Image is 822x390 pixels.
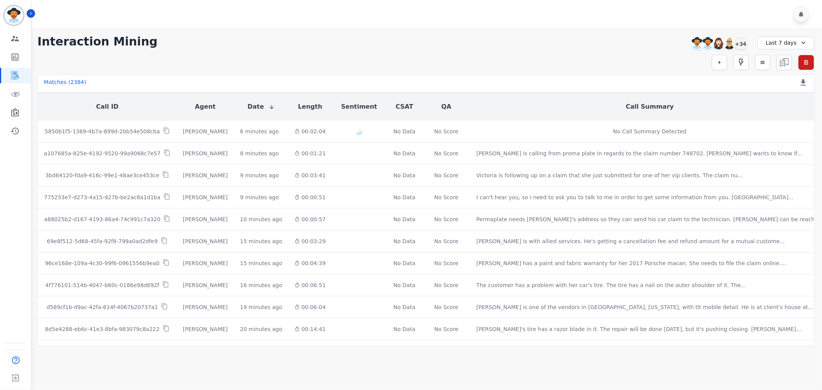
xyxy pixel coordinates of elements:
p: a88025b2-d167-4193-86a4-74c991c7a320 [44,215,160,223]
img: Bordered avatar [5,6,23,25]
div: No Score [434,259,459,267]
div: No Data [393,237,417,245]
p: 4f776101-514b-4047-b60c-0186e98d692f [45,281,159,289]
h1: Interaction Mining [37,35,158,49]
div: [PERSON_NAME] [183,237,228,245]
div: 00:06:04 [294,303,326,311]
div: [PERSON_NAME] [183,281,228,289]
div: 00:04:39 [294,259,326,267]
div: [PERSON_NAME] has a paint and fabric warranty for her 2017 Porsche macan. She needs to file the c... [476,259,786,267]
div: No Data [393,215,417,223]
div: [PERSON_NAME] [183,303,228,311]
div: No Score [434,303,459,311]
div: [PERSON_NAME] [183,128,228,135]
p: 96ce168e-109a-4c30-99f6-0961556b9ea0 [45,259,160,267]
div: 10 minutes ago [240,215,282,223]
div: No Data [393,171,417,179]
div: Victoria is following up on a claim that she just submitted for one of her vip clients. The claim... [476,171,743,179]
div: No Score [434,215,459,223]
p: 8d5e4288-eb6c-41e3-8bfa-983079c8a222 [45,325,160,333]
div: 00:00:51 [294,193,326,201]
div: 9 minutes ago [240,193,279,201]
div: No Data [393,325,417,333]
button: Date [247,102,275,111]
div: Last 7 days [757,36,814,49]
div: 15 minutes ago [240,237,282,245]
div: [PERSON_NAME] [183,193,228,201]
div: [PERSON_NAME] is with allied services. He's getting a cancellation fee and refund amount for a mu... [476,237,785,245]
div: 9 minutes ago [240,171,279,179]
div: No Score [434,325,459,333]
div: 15 minutes ago [240,259,282,267]
div: [PERSON_NAME] [183,215,228,223]
div: 16 minutes ago [240,281,282,289]
p: 775253e7-d273-4a15-927b-be2ac8a1d1ba [44,193,160,201]
div: 00:03:29 [294,237,326,245]
div: No Score [434,281,459,289]
div: No Score [434,150,459,157]
div: 19 minutes ago [240,303,282,311]
div: No Data [393,259,417,267]
button: QA [441,102,451,111]
button: CSAT [396,102,414,111]
div: 6 minutes ago [240,128,279,135]
div: [PERSON_NAME]'s tire has a razor blade in it. The repair will be done [DATE], but it's pushing cl... [476,325,801,333]
div: No Data [393,303,417,311]
div: 00:06:51 [294,281,326,289]
div: [PERSON_NAME] is calling from proma plate in regards to the claim number 748702. [PERSON_NAME] wa... [476,150,802,157]
div: [PERSON_NAME] [183,150,228,157]
div: 20 minutes ago [240,325,282,333]
button: Call ID [96,102,118,111]
button: Length [298,102,322,111]
div: 00:00:57 [294,215,326,223]
div: [PERSON_NAME] is one of the vendors in [GEOGRAPHIC_DATA], [US_STATE], with tlt mobile detail. He ... [476,303,813,311]
p: 5850b1f5-1369-4b7a-899d-2bb54e508cba [45,128,160,135]
div: [PERSON_NAME] [183,259,228,267]
div: No Data [393,193,417,201]
div: No Score [434,171,459,179]
div: +34 [734,37,747,50]
div: No Data [393,150,417,157]
div: No Data [393,281,417,289]
button: Call Summary [626,102,674,111]
div: No Score [434,128,459,135]
div: No Score [434,193,459,201]
div: 00:03:41 [294,171,326,179]
p: 3bd64120-fda9-416c-99e1-48ae3ce453ce [45,171,159,179]
div: I can't hear you, so I need to ask you to talk to me in order to get some information from you. [... [476,193,793,201]
div: [PERSON_NAME] [183,171,228,179]
button: Sentiment [341,102,377,111]
div: [PERSON_NAME] [183,325,228,333]
p: a107685a-825e-4192-9520-99a9068c7e57 [44,150,160,157]
button: Agent [195,102,216,111]
div: The customer has a problem with her car's tire. The tire has a nail on the outer shoulder of it. ... [476,281,746,289]
div: 00:01:21 [294,150,326,157]
div: 00:02:04 [294,128,326,135]
p: d589cf1b-d9ac-42fa-814f-4067b20737a1 [47,303,158,311]
div: Matches ( 2384 ) [44,78,86,89]
div: No Data [393,128,417,135]
div: No Score [434,237,459,245]
p: 69e8f512-5d68-45fa-92f8-799a0ad2dfe9 [47,237,158,245]
div: 8 minutes ago [240,150,279,157]
div: 00:14:41 [294,325,326,333]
